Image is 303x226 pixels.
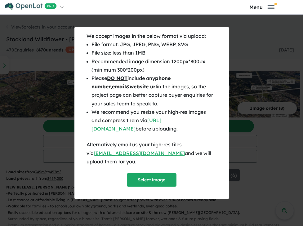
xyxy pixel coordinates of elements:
[5,2,57,10] img: Openlot PRO Logo White
[92,108,216,133] li: We recommend you resize your high-res images and compress them via before uploading.
[107,75,128,81] u: DO NOT
[92,49,216,57] li: File size: less than 1MB
[130,83,157,90] b: website url
[92,74,216,108] li: Please include any , & in the images, so the project page can better capture buyer enquiries for ...
[127,173,176,187] button: Select image
[112,83,126,90] b: email
[92,57,216,74] li: Recommended image dimension 1200px*800px (minimum 300*200px)
[92,40,216,49] li: File format: JPG, JPEG, PNG, WEBP, SVG
[87,32,216,40] div: We accept images in the below format via upload:
[225,4,299,10] button: Toggle navigation
[87,140,216,166] div: Alternatively email us your high-res files via and we will upload them for you.
[94,150,185,156] a: [EMAIL_ADDRESS][DOMAIN_NAME]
